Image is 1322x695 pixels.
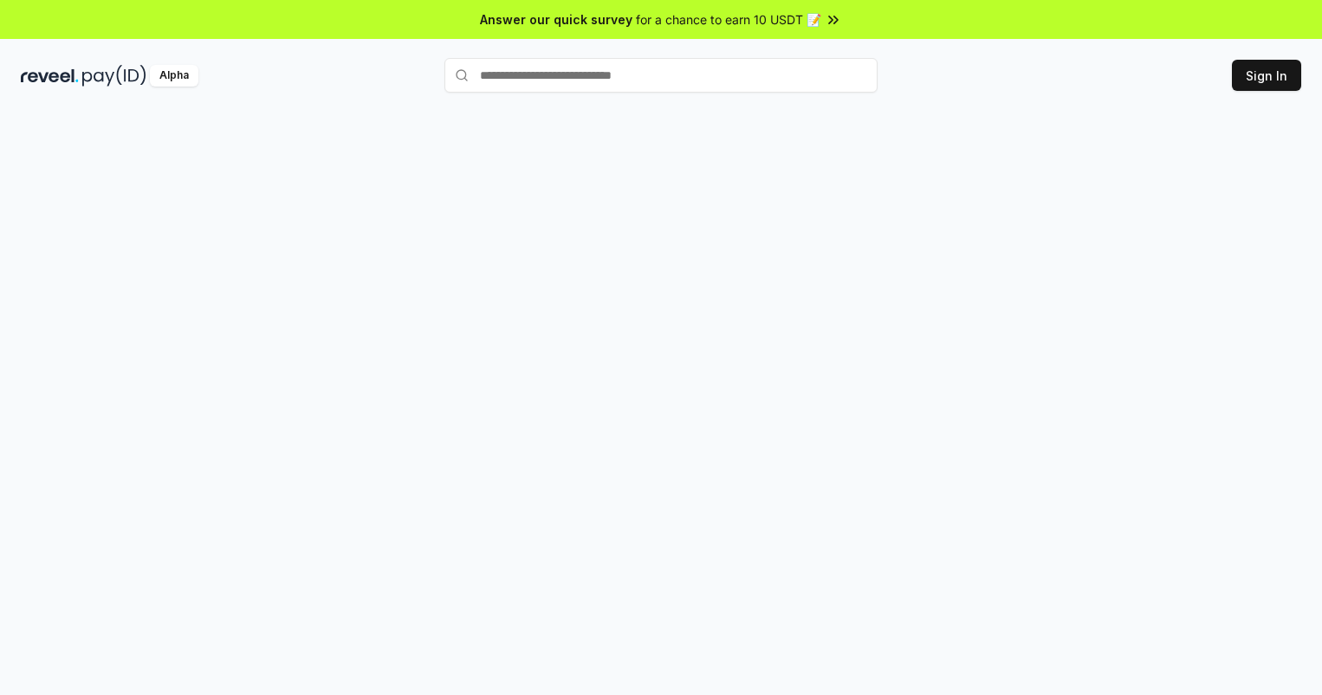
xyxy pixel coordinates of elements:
button: Sign In [1232,60,1301,91]
span: Answer our quick survey [480,10,632,29]
span: for a chance to earn 10 USDT 📝 [636,10,821,29]
div: Alpha [150,65,198,87]
img: reveel_dark [21,65,79,87]
img: pay_id [82,65,146,87]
